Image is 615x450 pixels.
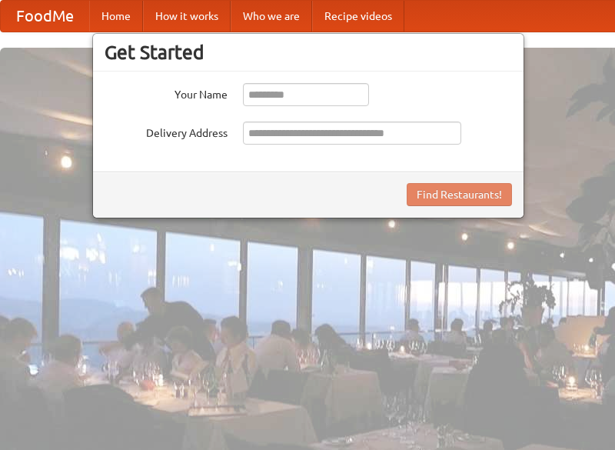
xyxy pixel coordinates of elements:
label: Your Name [105,83,228,102]
a: Home [89,1,143,32]
a: How it works [143,1,231,32]
a: Recipe videos [312,1,404,32]
button: Find Restaurants! [407,183,512,206]
a: Who we are [231,1,312,32]
label: Delivery Address [105,122,228,141]
h3: Get Started [105,41,512,64]
a: FoodMe [1,1,89,32]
